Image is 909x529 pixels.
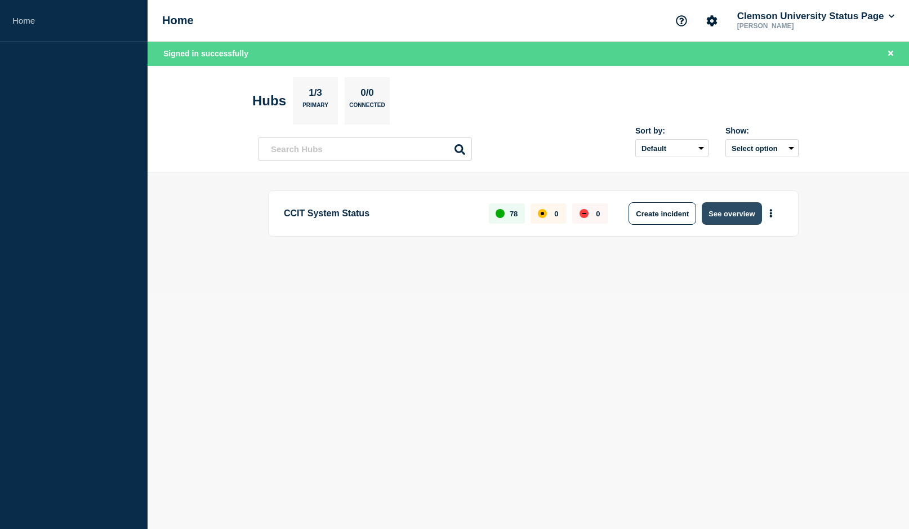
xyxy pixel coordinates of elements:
input: Search Hubs [258,137,472,161]
button: More actions [764,203,778,224]
p: [PERSON_NAME] [735,22,852,30]
button: See overview [702,202,761,225]
div: affected [538,209,547,218]
h1: Home [162,14,194,27]
button: Create incident [629,202,696,225]
div: Show: [725,126,799,135]
div: down [580,209,589,218]
button: Close banner [884,47,898,60]
span: Signed in successfully [163,49,248,58]
p: Primary [302,102,328,114]
div: Sort by: [635,126,709,135]
p: 1/3 [305,87,327,102]
p: 0/0 [357,87,378,102]
button: Select option [725,139,799,157]
button: Support [670,9,693,33]
p: 78 [510,210,518,218]
p: 0 [554,210,558,218]
button: Clemson University Status Page [735,11,897,22]
button: Account settings [700,9,724,33]
select: Sort by [635,139,709,157]
h2: Hubs [252,93,286,109]
p: 0 [596,210,600,218]
p: CCIT System Status [284,202,476,225]
p: Connected [349,102,385,114]
div: up [496,209,505,218]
